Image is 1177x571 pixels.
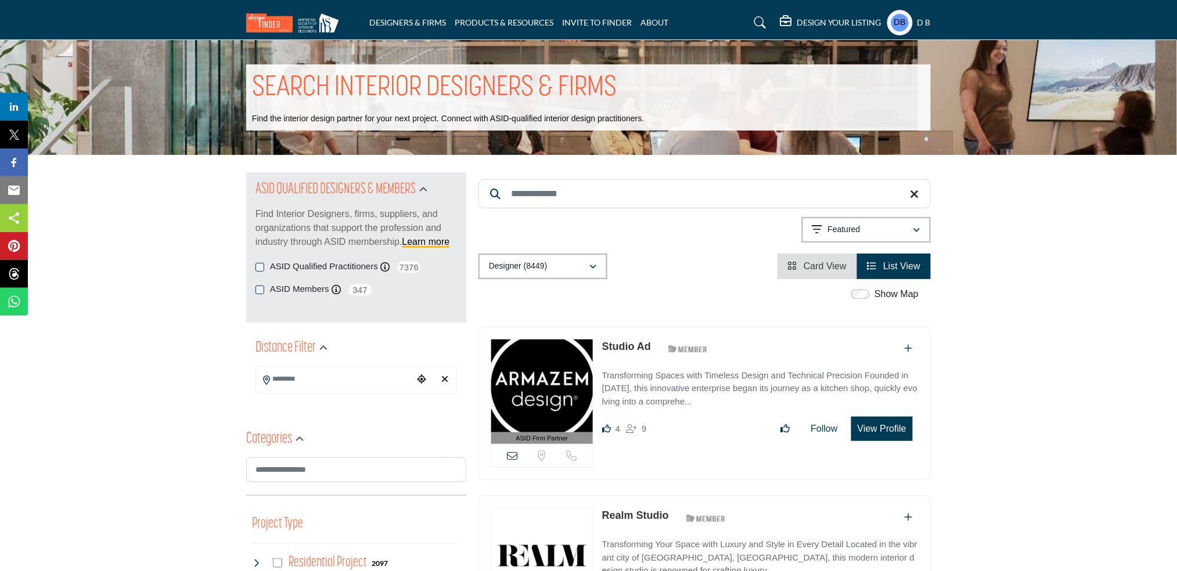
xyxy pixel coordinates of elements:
[868,261,920,271] a: View List
[804,261,847,271] span: Card View
[917,17,931,28] h5: d b
[255,179,416,200] h2: ASID QUALIFIED DESIGNERS & MEMBERS
[455,17,553,27] a: PRODUCTS & RESOURCES
[743,13,774,32] a: Search
[602,341,651,352] a: Studio Ad
[562,17,632,27] a: INVITE TO FINDER
[905,344,913,353] a: Add To List
[396,260,422,274] span: 7376
[246,13,345,32] img: Site Logo
[780,16,881,30] div: DESIGN YOUR LISTING
[857,254,931,279] li: List View
[797,17,881,28] h5: DESIGN YOUR LISTING
[491,339,593,432] img: Studio Ad
[436,367,453,392] div: Clear search location
[246,429,292,450] h2: Categories
[602,424,611,433] i: Likes
[642,424,646,433] span: 9
[905,512,913,522] a: Add To List
[372,559,388,568] b: 2097
[255,285,264,294] input: ASID Members checkbox
[874,287,919,301] label: Show Map
[640,17,668,27] a: ABOUT
[602,509,669,521] a: Realm Studio
[246,457,466,482] input: Search Category
[788,261,847,271] a: View Card
[851,417,913,441] button: View Profile
[887,10,913,35] button: Show hide supplier dropdown
[680,511,732,525] img: ASID Members Badge Icon
[273,558,282,568] input: Select Residential Project checkbox
[255,263,264,272] input: ASID Qualified Practitioners checkbox
[347,283,373,297] span: 347
[478,179,931,208] input: Search Keyword
[602,362,919,409] a: Transforming Spaces with Timeless Design and Technical Precision Founded in [DATE], this innovati...
[828,224,861,236] p: Featured
[252,113,644,125] p: Find the interior design partner for your next project. Connect with ASID-qualified interior desi...
[478,254,607,279] button: Designer (8449)
[255,207,457,249] p: Find Interior Designers, firms, suppliers, and organizations that support the profession and indu...
[256,368,413,391] input: Search Location
[516,433,568,443] span: ASID Firm Partner
[602,369,919,409] p: Transforming Spaces with Timeless Design and Technical Precision Founded in [DATE], this innovati...
[413,367,430,392] div: Choose your current location
[402,237,450,247] a: Learn more
[270,283,329,296] label: ASID Members
[626,422,646,436] div: Followers
[252,513,303,535] button: Project Type
[662,342,714,356] img: ASID Members Badge Icon
[802,217,931,243] button: Featured
[778,254,857,279] li: Card View
[804,417,845,440] button: Follow
[491,339,593,444] a: ASID Firm Partner
[255,338,316,359] h2: Distance Filter
[489,261,547,272] p: Designer (8449)
[602,339,651,355] p: Studio Ad
[883,261,920,271] span: List View
[270,260,378,273] label: ASID Qualified Practitioners
[616,424,620,433] span: 4
[773,417,798,440] button: Like listing
[369,17,446,27] a: DESIGNERS & FIRMS
[372,558,388,568] div: 2097 Results For Residential Project
[602,508,669,523] p: Realm Studio
[252,70,617,106] h1: SEARCH INTERIOR DESIGNERS & FIRMS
